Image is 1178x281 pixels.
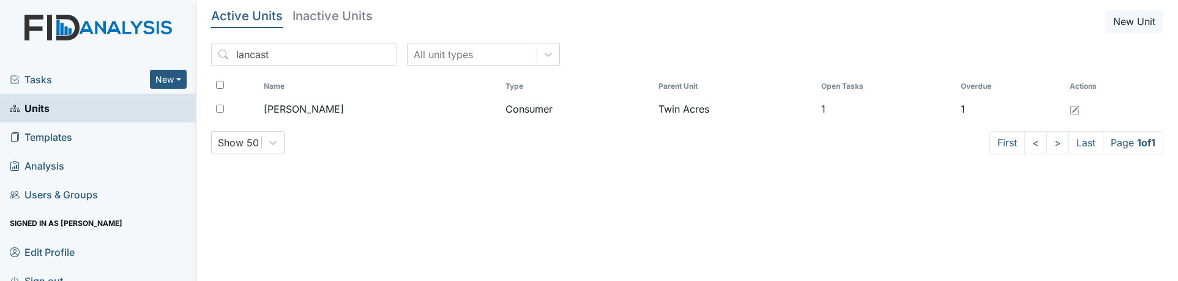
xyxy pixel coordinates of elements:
td: 1 [956,97,1064,121]
th: Toggle SortBy [654,76,816,97]
span: Analysis [10,156,64,175]
span: Edit Profile [10,242,75,261]
button: New Unit [1105,10,1163,33]
button: New [150,70,187,89]
nav: task-pagination [990,131,1163,154]
th: Toggle SortBy [501,76,654,97]
span: Users & Groups [10,185,98,204]
th: Toggle SortBy [259,76,501,97]
span: Signed in as [PERSON_NAME] [10,214,122,233]
input: Toggle All Rows Selected [216,81,224,89]
a: Last [1068,131,1103,154]
td: Twin Acres [654,97,816,121]
span: Templates [10,127,72,146]
th: Toggle SortBy [816,76,956,97]
div: Show 50 [218,135,259,150]
a: Tasks [10,72,150,87]
a: > [1046,131,1069,154]
h5: Active Units [211,10,283,22]
span: Units [10,99,50,118]
h5: Inactive Units [293,10,373,22]
td: 1 [816,97,956,121]
th: Actions [1065,76,1126,97]
a: First [990,131,1025,154]
th: Toggle SortBy [956,76,1064,97]
a: < [1024,131,1047,154]
div: All unit types [414,47,473,62]
td: Consumer [501,97,654,121]
span: [PERSON_NAME] [264,102,344,116]
a: Edit [1070,102,1079,116]
span: Page [1103,131,1163,154]
input: Search... [211,43,397,66]
strong: 1 of 1 [1137,137,1155,149]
